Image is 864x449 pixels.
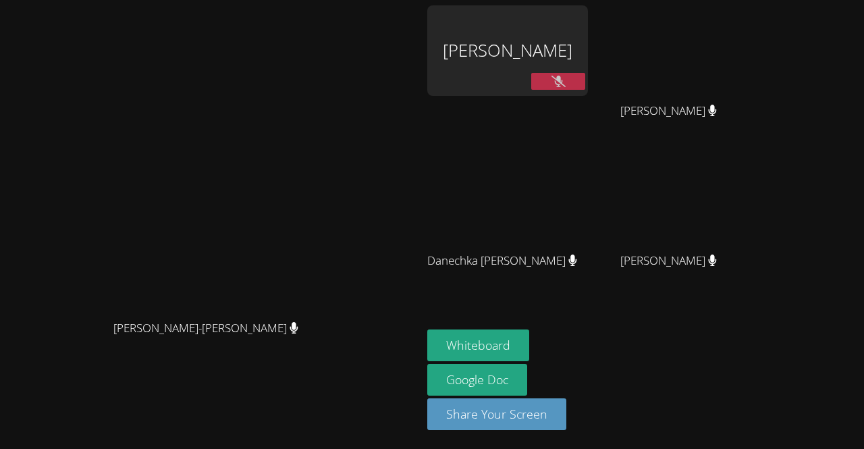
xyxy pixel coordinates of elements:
[427,398,566,430] button: Share Your Screen
[427,329,529,361] button: Whiteboard
[427,5,588,96] div: [PERSON_NAME]
[113,319,298,338] span: [PERSON_NAME]-[PERSON_NAME]
[427,251,577,271] span: Danechka [PERSON_NAME]
[427,364,527,396] a: Google Doc
[620,101,717,121] span: [PERSON_NAME]
[620,251,717,271] span: [PERSON_NAME]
